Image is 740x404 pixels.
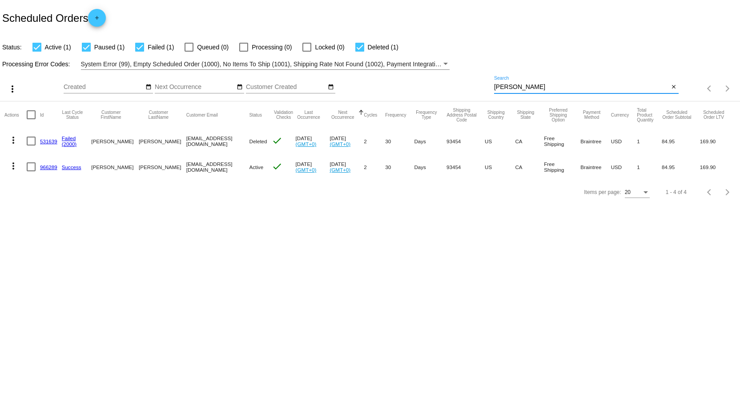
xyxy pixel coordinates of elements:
[40,164,57,170] a: 966289
[91,110,131,120] button: Change sorting for CustomerFirstName
[701,80,719,97] button: Previous page
[580,128,611,154] mat-cell: Braintree
[700,128,736,154] mat-cell: 169.90
[515,154,544,180] mat-cell: CA
[2,9,106,27] h2: Scheduled Orders
[662,110,692,120] button: Change sorting for Subtotal
[364,112,377,117] button: Change sorting for Cycles
[580,110,603,120] button: Change sorting for PaymentMethod.Type
[446,128,485,154] mat-cell: 93454
[249,138,267,144] span: Deleted
[515,110,536,120] button: Change sorting for ShippingState
[139,110,178,120] button: Change sorting for CustomerLastName
[272,101,296,128] mat-header-cell: Validation Checks
[330,141,350,147] a: (GMT+0)
[719,80,736,97] button: Next page
[92,15,102,25] mat-icon: add
[40,112,44,117] button: Change sorting for Id
[580,154,611,180] mat-cell: Braintree
[485,128,515,154] mat-cell: US
[81,59,450,70] mat-select: Filter by Processing Error Codes
[8,135,19,145] mat-icon: more_vert
[584,189,621,195] div: Items per page:
[62,141,77,147] a: (2000)
[62,110,84,120] button: Change sorting for LastProcessingCycleId
[611,128,637,154] mat-cell: USD
[145,84,152,91] mat-icon: date_range
[296,154,330,180] mat-cell: [DATE]
[414,128,446,154] mat-cell: Days
[544,154,580,180] mat-cell: Free Shipping
[719,183,736,201] button: Next page
[155,84,235,91] input: Next Occurrence
[385,128,414,154] mat-cell: 30
[272,135,282,146] mat-icon: check
[385,154,414,180] mat-cell: 30
[671,84,677,91] mat-icon: close
[666,189,687,195] div: 1 - 4 of 4
[197,42,229,53] span: Queued (0)
[62,164,81,170] a: Success
[91,154,139,180] mat-cell: [PERSON_NAME]
[446,154,485,180] mat-cell: 93454
[662,154,700,180] mat-cell: 84.95
[296,141,317,147] a: (GMT+0)
[8,161,19,171] mat-icon: more_vert
[296,167,317,173] a: (GMT+0)
[446,108,477,122] button: Change sorting for ShippingPostcode
[611,112,629,117] button: Change sorting for CurrencyIso
[246,84,326,91] input: Customer Created
[700,110,728,120] button: Change sorting for LifetimeValue
[186,154,249,180] mat-cell: [EMAIL_ADDRESS][DOMAIN_NAME]
[94,42,125,53] span: Paused (1)
[296,128,330,154] mat-cell: [DATE]
[625,189,631,195] span: 20
[148,42,174,53] span: Failed (1)
[330,154,364,180] mat-cell: [DATE]
[330,167,350,173] a: (GMT+0)
[700,154,736,180] mat-cell: 169.90
[364,128,385,154] mat-cell: 2
[296,110,322,120] button: Change sorting for LastOccurrenceUtc
[62,135,76,141] a: Failed
[330,110,356,120] button: Change sorting for NextOccurrenceUtc
[40,138,57,144] a: 531639
[7,84,18,94] mat-icon: more_vert
[414,154,446,180] mat-cell: Days
[669,83,679,92] button: Clear
[186,128,249,154] mat-cell: [EMAIL_ADDRESS][DOMAIN_NAME]
[64,84,144,91] input: Created
[249,112,262,117] button: Change sorting for Status
[186,112,218,117] button: Change sorting for CustomerEmail
[139,154,186,180] mat-cell: [PERSON_NAME]
[662,128,700,154] mat-cell: 84.95
[364,154,385,180] mat-cell: 2
[272,161,282,172] mat-icon: check
[494,84,669,91] input: Search
[414,110,438,120] button: Change sorting for FrequencyType
[330,128,364,154] mat-cell: [DATE]
[139,128,186,154] mat-cell: [PERSON_NAME]
[252,42,292,53] span: Processing (0)
[485,154,515,180] mat-cell: US
[315,42,344,53] span: Locked (0)
[637,101,662,128] mat-header-cell: Total Product Quantity
[385,112,406,117] button: Change sorting for Frequency
[637,154,662,180] mat-cell: 1
[544,108,572,122] button: Change sorting for PreferredShippingOption
[91,128,139,154] mat-cell: [PERSON_NAME]
[249,164,264,170] span: Active
[637,128,662,154] mat-cell: 1
[368,42,398,53] span: Deleted (1)
[328,84,334,91] mat-icon: date_range
[485,110,507,120] button: Change sorting for ShippingCountry
[701,183,719,201] button: Previous page
[2,44,22,51] span: Status:
[4,101,27,128] mat-header-cell: Actions
[544,128,580,154] mat-cell: Free Shipping
[45,42,71,53] span: Active (1)
[611,154,637,180] mat-cell: USD
[2,61,70,68] span: Processing Error Codes:
[515,128,544,154] mat-cell: CA
[237,84,243,91] mat-icon: date_range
